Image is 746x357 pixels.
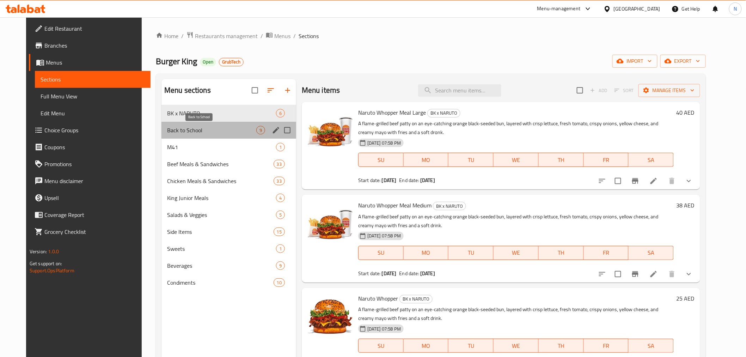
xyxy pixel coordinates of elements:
span: 1.0.0 [48,247,59,256]
button: show more [680,173,697,189]
span: Select section [573,83,587,98]
button: sort-choices [594,266,611,283]
span: 33 [274,178,285,184]
button: TU [448,246,494,260]
span: 9 [257,127,265,134]
button: delete [664,266,680,283]
p: A flame-grilled beef patty on an eye-catching orange black-seeded bun, layered with crisp lettuce... [358,212,674,230]
span: MO [406,155,446,165]
span: Side Items [167,228,274,236]
span: MO [406,341,446,351]
a: Coverage Report [29,206,151,223]
span: Grocery Checklist [44,228,145,236]
span: BK x NARUTO [428,109,460,117]
h2: Menu sections [164,85,211,96]
span: Manage items [644,86,695,95]
b: [DATE] [382,269,397,278]
h2: Menu items [302,85,340,96]
b: [DATE] [420,269,435,278]
button: WE [494,153,539,167]
a: Grocery Checklist [29,223,151,240]
span: Beef Meals & Sandwiches [167,160,274,168]
span: [DATE] 07:58 PM [365,232,404,239]
svg: Show Choices [685,270,693,278]
div: King Junior Meals [167,194,276,202]
div: Beverages [167,261,276,270]
a: Home [156,32,178,40]
span: GrubTech [219,59,243,65]
span: Burger King [156,53,197,69]
img: Naruto Whopper Meal Medium [307,200,353,246]
button: TU [448,339,494,353]
span: 10 [274,279,285,286]
span: 9 [276,262,285,269]
button: Branch-specific-item [627,173,644,189]
div: Sweets1 [161,240,296,257]
span: SA [631,341,671,351]
img: Naruto Whopper [307,294,353,339]
span: Promotions [44,160,145,168]
div: Back to School9edit [161,122,296,139]
span: SU [361,248,401,258]
div: Salads & Veggies [167,211,276,219]
button: SU [358,246,404,260]
span: Start date: [358,176,381,185]
div: items [274,228,285,236]
button: SA [629,246,674,260]
span: Coverage Report [44,211,145,219]
button: MO [404,246,449,260]
span: TH [542,248,581,258]
span: BK x NARUTO [433,202,466,210]
h6: 40 AED [677,108,695,117]
div: M411 [161,139,296,156]
span: [DATE] 07:58 PM [365,140,404,146]
button: FR [584,246,629,260]
li: / [181,32,184,40]
input: search [418,84,501,97]
a: Edit menu item [649,270,658,278]
div: King Junior Meals4 [161,189,296,206]
span: M41 [167,143,276,151]
span: TU [451,155,491,165]
span: TH [542,341,581,351]
h6: 38 AED [677,200,695,210]
span: TH [542,155,581,165]
span: FR [587,248,626,258]
span: Naruto Whopper Meal Medium [358,200,432,211]
svg: Show Choices [685,177,693,185]
button: TH [539,339,584,353]
a: Edit Menu [35,105,151,122]
span: Sections [299,32,319,40]
div: Beverages9 [161,257,296,274]
span: Menu disclaimer [44,177,145,185]
span: TU [451,341,491,351]
span: BK x NARUTO [167,109,276,117]
a: Menus [266,31,291,41]
div: [GEOGRAPHIC_DATA] [614,5,660,13]
div: Condiments10 [161,274,296,291]
span: Select to update [611,174,625,188]
button: edit [271,125,281,135]
a: Coupons [29,139,151,156]
span: export [666,57,700,66]
button: export [660,55,706,68]
span: Edit Menu [41,109,145,117]
span: 33 [274,161,285,168]
span: BK x NARUTO [400,295,432,303]
div: BK x NARUTO [399,295,433,303]
button: WE [494,339,539,353]
span: WE [496,155,536,165]
button: SA [629,153,674,167]
span: Full Menu View [41,92,145,101]
div: Condiments [167,278,274,287]
span: SA [631,155,671,165]
span: FR [587,155,626,165]
b: [DATE] [382,176,397,185]
a: Menu disclaimer [29,173,151,189]
li: / [261,32,263,40]
button: show more [680,266,697,283]
span: Sections [41,75,145,84]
